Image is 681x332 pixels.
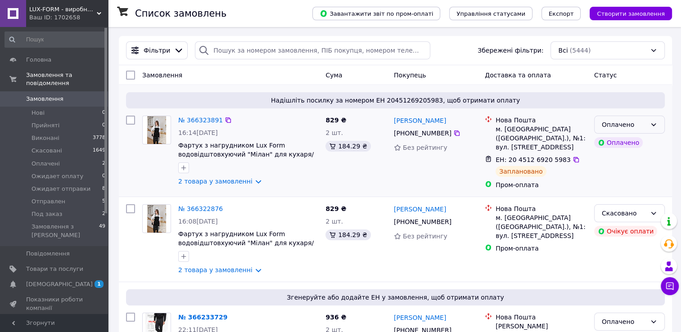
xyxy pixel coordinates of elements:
[32,109,45,117] span: Нові
[325,141,370,152] div: 184.29 ₴
[147,116,166,144] img: Фото товару
[29,13,108,22] div: Ваш ID: 1702658
[590,7,672,20] button: Створити замовлення
[26,280,93,288] span: [DEMOGRAPHIC_DATA]
[496,313,587,322] div: Нова Пошта
[178,266,253,274] a: 2 товара у замовленні
[325,314,346,321] span: 936 ₴
[325,129,343,136] span: 2 шт.
[496,213,587,240] div: м. [GEOGRAPHIC_DATA] ([GEOGRAPHIC_DATA].), №1: вул. [STREET_ADDRESS]
[32,147,62,155] span: Скасовані
[95,280,104,288] span: 1
[93,147,105,155] span: 1649
[570,47,591,54] span: (5444)
[325,72,342,79] span: Cума
[661,277,679,295] button: Чат з покупцем
[602,120,646,130] div: Оплачено
[130,293,661,302] span: Згенеруйте або додайте ЕН у замовлення, щоб отримати оплату
[130,96,661,105] span: Надішліть посилку за номером ЕН 20451269205983, щоб отримати оплату
[102,172,105,180] span: 0
[102,160,105,168] span: 2
[325,117,346,124] span: 829 ₴
[394,218,451,225] span: [PHONE_NUMBER]
[93,134,105,142] span: 3778
[32,197,65,206] span: Отправлен
[403,233,447,240] span: Без рейтингу
[5,31,106,48] input: Пошук
[325,205,346,212] span: 829 ₴
[325,229,370,240] div: 184.29 ₴
[485,72,551,79] span: Доставка та оплата
[178,117,223,124] a: № 366323891
[32,210,62,218] span: Под заказ
[178,314,227,321] a: № 366233729
[496,180,587,189] div: Пром-оплата
[394,205,446,214] a: [PERSON_NAME]
[449,7,532,20] button: Управління статусами
[496,156,571,163] span: ЕН: 20 4512 6920 5983
[456,10,525,17] span: Управління статусами
[26,95,63,103] span: Замовлення
[102,210,105,218] span: 2
[325,218,343,225] span: 2 шт.
[178,178,253,185] a: 2 товара у замовленні
[32,121,59,130] span: Прийняті
[142,204,171,233] a: Фото товару
[26,71,108,87] span: Замовлення та повідомлення
[178,230,314,256] a: Фартух з нагрудником Lux Form водовідштовхуючий "Мілан" для кухаря/офіціанта/бармена/перукаря, чо...
[541,7,581,20] button: Експорт
[394,116,446,125] a: [PERSON_NAME]
[32,160,60,168] span: Оплачені
[144,46,170,55] span: Фільтри
[178,142,314,167] a: Фартух з нагрудником Lux Form водовідштовхуючий "Мілан" для кухаря/офіціанта/бармена/перукаря, чо...
[29,5,97,13] span: LUX-FORM - виробник уніформи для персоналу всіх галузей
[178,218,218,225] span: 16:08[DATE]
[478,46,543,55] span: Збережені фільтри:
[320,9,433,18] span: Завантажити звіт по пром-оплаті
[26,296,83,312] span: Показники роботи компанії
[394,130,451,137] span: [PHONE_NUMBER]
[594,72,617,79] span: Статус
[594,226,658,237] div: Очікує оплати
[558,46,568,55] span: Всі
[195,41,430,59] input: Пошук за номером замовлення, ПІБ покупця, номером телефону, Email, номером накладної
[32,134,59,142] span: Виконані
[32,172,83,180] span: Ожидает оплату
[594,137,643,148] div: Оплачено
[99,223,105,239] span: 49
[32,185,90,193] span: Ожидает отправки
[102,121,105,130] span: 0
[496,204,587,213] div: Нова Пошта
[581,9,672,17] a: Створити замовлення
[26,56,51,64] span: Головна
[496,116,587,125] div: Нова Пошта
[403,144,447,151] span: Без рейтингу
[549,10,574,17] span: Експорт
[142,72,182,79] span: Замовлення
[597,10,665,17] span: Створити замовлення
[135,8,226,19] h1: Список замовлень
[102,197,105,206] span: 5
[496,166,546,177] div: Заплановано
[602,317,646,327] div: Оплачено
[394,72,426,79] span: Покупець
[147,205,166,233] img: Фото товару
[178,205,223,212] a: № 366322876
[496,125,587,152] div: м. [GEOGRAPHIC_DATA] ([GEOGRAPHIC_DATA].), №1: вул. [STREET_ADDRESS]
[496,244,587,253] div: Пром-оплата
[26,250,70,258] span: Повідомлення
[142,116,171,144] a: Фото товару
[26,265,83,273] span: Товари та послуги
[102,185,105,193] span: 8
[312,7,440,20] button: Завантажити звіт по пром-оплаті
[178,129,218,136] span: 16:14[DATE]
[602,208,646,218] div: Скасовано
[102,109,105,117] span: 0
[32,223,99,239] span: Замовлення з [PERSON_NAME]
[394,313,446,322] a: [PERSON_NAME]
